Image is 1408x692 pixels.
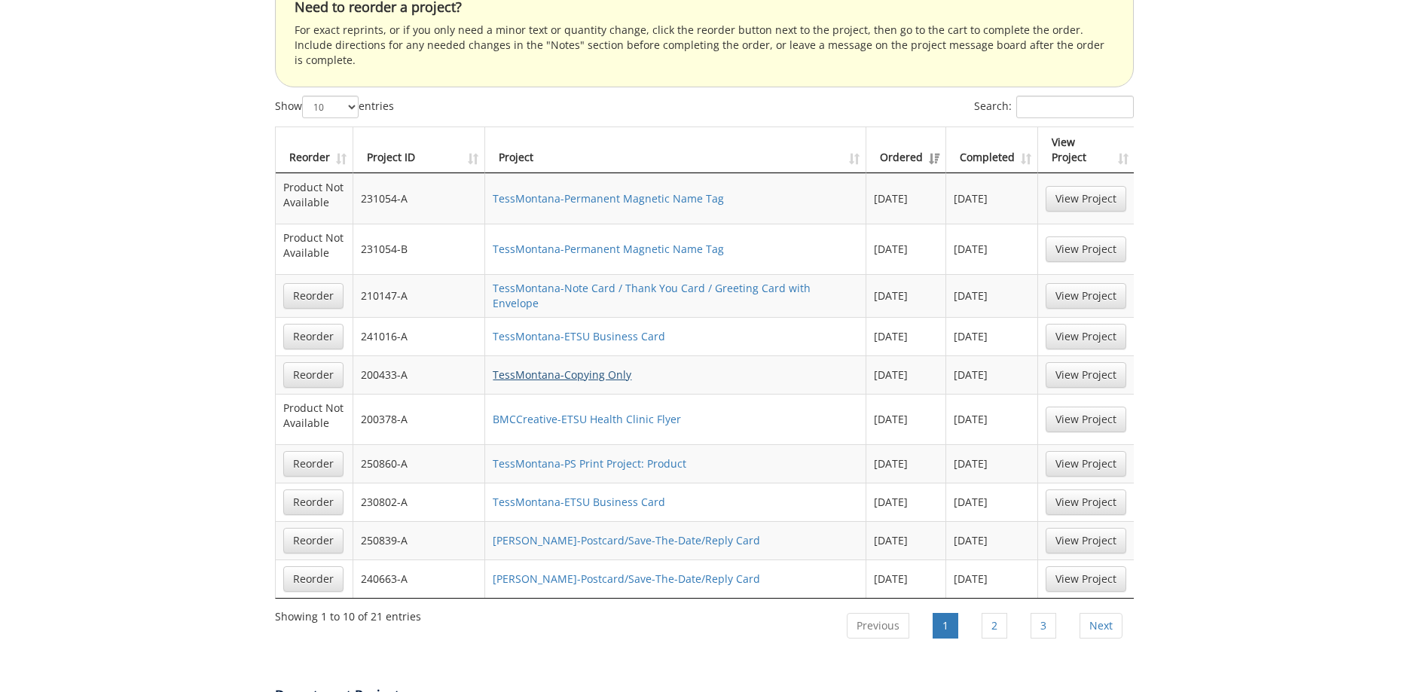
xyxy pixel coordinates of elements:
[1046,324,1126,349] a: View Project
[493,281,811,310] a: TessMontana-Note Card / Thank You Card / Greeting Card with Envelope
[847,613,909,639] a: Previous
[353,224,486,274] td: 231054-B
[283,362,344,388] a: Reorder
[353,355,486,394] td: 200433-A
[295,23,1114,68] p: For exact reprints, or if you only need a minor text or quantity change, click the reorder button...
[353,559,486,598] td: 240663-A
[866,224,946,274] td: [DATE]
[283,528,344,553] a: Reorder
[946,483,1038,521] td: [DATE]
[283,566,344,592] a: Reorder
[353,317,486,355] td: 241016-A
[1016,96,1134,118] input: Search:
[353,444,486,483] td: 250860-A
[866,394,946,444] td: [DATE]
[283,180,345,210] p: Product Not Available
[493,329,665,343] a: TessMontana-ETSU Business Card
[493,191,724,206] a: TessMontana-Permanent Magnetic Name Tag
[946,394,1038,444] td: [DATE]
[946,127,1038,173] th: Completed: activate to sort column ascending
[1046,489,1126,515] a: View Project
[1046,451,1126,477] a: View Project
[275,96,394,118] label: Show entries
[866,317,946,355] td: [DATE]
[946,173,1038,224] td: [DATE]
[493,242,724,256] a: TessMontana-Permanent Magnetic Name Tag
[276,127,353,173] th: Reorder: activate to sort column ascending
[866,521,946,559] td: [DATE]
[283,489,344,515] a: Reorder
[493,412,681,426] a: BMCCreative-ETSU Health Clinic Flyer
[1046,362,1126,388] a: View Project
[866,444,946,483] td: [DATE]
[946,274,1038,317] td: [DATE]
[493,495,665,509] a: TessMontana-ETSU Business Card
[353,127,486,173] th: Project ID: activate to sort column ascending
[866,173,946,224] td: [DATE]
[946,444,1038,483] td: [DATE]
[866,483,946,521] td: [DATE]
[1046,566,1126,592] a: View Project
[1080,613,1122,639] a: Next
[283,451,344,477] a: Reorder
[493,367,631,382] a: TessMontana-Copying Only
[946,355,1038,394] td: [DATE]
[353,394,486,444] td: 200378-A
[493,456,686,471] a: TessMontana-PS Print Project: Product
[866,274,946,317] td: [DATE]
[974,96,1134,118] label: Search:
[866,559,946,598] td: [DATE]
[946,317,1038,355] td: [DATE]
[353,483,486,521] td: 230802-A
[353,274,486,317] td: 210147-A
[353,173,486,224] td: 231054-A
[283,283,344,309] a: Reorder
[1046,186,1126,212] a: View Project
[866,127,946,173] th: Ordered: activate to sort column ascending
[982,613,1007,639] a: 2
[353,521,486,559] td: 250839-A
[485,127,866,173] th: Project: activate to sort column ascending
[275,603,421,624] div: Showing 1 to 10 of 21 entries
[1046,283,1126,309] a: View Project
[866,355,946,394] td: [DATE]
[302,96,359,118] select: Showentries
[1046,407,1126,432] a: View Project
[1038,127,1134,173] th: View Project: activate to sort column ascending
[283,324,344,349] a: Reorder
[933,613,958,639] a: 1
[1046,528,1126,553] a: View Project
[1031,613,1056,639] a: 3
[946,559,1038,598] td: [DATE]
[283,401,345,431] p: Product Not Available
[493,533,760,547] a: [PERSON_NAME]-Postcard/Save-The-Date/Reply Card
[493,572,760,586] a: [PERSON_NAME]-Postcard/Save-The-Date/Reply Card
[946,224,1038,274] td: [DATE]
[946,521,1038,559] td: [DATE]
[1046,236,1126,262] a: View Project
[283,230,345,261] p: Product Not Available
